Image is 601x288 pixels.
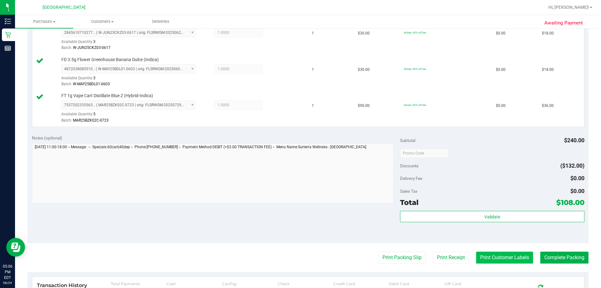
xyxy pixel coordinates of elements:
[404,31,426,34] span: 40dep: 40% off line
[400,211,584,222] button: Validate
[400,198,419,207] span: Total
[389,281,444,286] div: Debit Card
[400,138,415,143] span: Subtotal
[6,238,25,257] iframe: Resource center
[484,214,500,219] span: Validate
[61,93,153,99] span: FT 1g Vape Cart Distillate Blue Z (Hybrid-Indica)
[564,137,584,144] span: $240.00
[400,189,418,194] span: Sales Tax
[222,281,278,286] div: CanPay
[111,281,167,286] div: Total Payments
[93,76,95,80] span: 3
[476,252,533,264] button: Print Customer Labels
[312,103,314,109] span: 1
[61,110,202,122] div: Available Quantity:
[444,281,500,286] div: Gift Card
[3,264,12,280] p: 05:06 PM EDT
[404,67,426,71] span: 40dep: 40% off line
[61,37,202,50] div: Available Quantity:
[400,160,419,171] span: Discounts
[5,45,11,51] inline-svg: Reports
[61,118,72,123] span: Batch:
[15,15,73,28] a: Purchases
[61,74,202,86] div: Available Quantity:
[548,5,589,10] span: Hi, [PERSON_NAME]!
[400,176,422,181] span: Delivery Fee
[74,19,131,24] span: Customers
[61,82,72,86] span: Batch:
[570,175,584,181] span: $0.00
[570,188,584,194] span: $0.00
[544,19,583,27] span: Awaiting Payment
[5,32,11,38] inline-svg: Retail
[73,15,131,28] a: Customers
[61,45,72,50] span: Batch:
[167,281,222,286] div: Cash
[312,30,314,36] span: 1
[93,39,95,44] span: 3
[556,198,584,207] span: $108.00
[400,149,449,158] input: Promo Code
[333,281,389,286] div: Credit Card
[5,18,11,24] inline-svg: Inventory
[144,19,178,24] span: Deliveries
[312,67,314,73] span: 1
[15,19,73,24] span: Purchases
[358,103,370,109] span: $90.00
[542,67,554,73] span: $18.00
[73,118,109,123] span: MAR25BZK02C-0723
[404,103,426,107] span: 60cart: 60% off line
[378,252,426,264] button: Print Packing Slip
[496,103,506,109] span: $0.00
[73,45,110,50] span: W-JUN25CKZ03-0617
[560,162,584,169] span: ($132.00)
[32,135,62,140] span: Notes (optional)
[93,112,95,116] span: 5
[542,30,554,36] span: $18.00
[542,103,554,109] span: $36.00
[73,82,110,86] span: W-MAY25BDL01-0603
[43,5,85,10] span: [GEOGRAPHIC_DATA]
[278,281,333,286] div: Check
[496,67,506,73] span: $0.00
[61,57,159,63] span: FD 3.5g Flower Greenhouse Banana Dulce (Indica)
[132,15,190,28] a: Deliveries
[358,30,370,36] span: $30.00
[496,30,506,36] span: $0.00
[433,252,469,264] button: Print Receipt
[358,67,370,73] span: $30.00
[540,252,588,264] button: Complete Packing
[3,280,12,285] p: 08/24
